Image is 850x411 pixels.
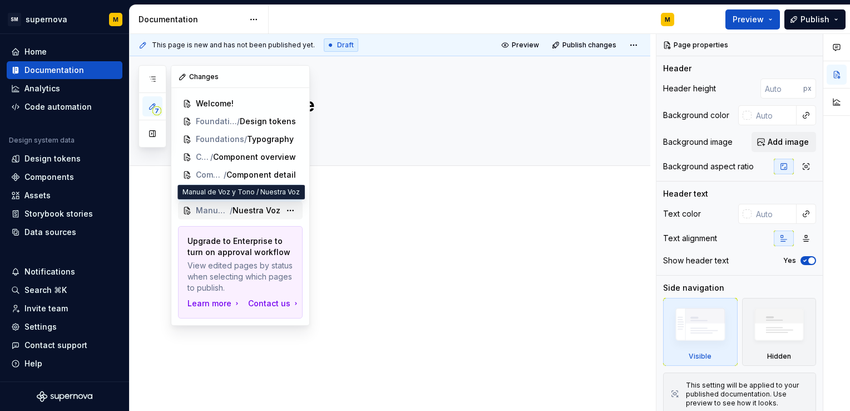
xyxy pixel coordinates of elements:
[663,136,733,148] div: Background image
[196,205,230,216] span: Manual de Voz y Tono
[663,298,738,366] div: Visible
[665,15,670,24] div: M
[7,318,122,336] a: Settings
[237,116,240,127] span: /
[7,300,122,317] a: Invite team
[663,208,701,219] div: Text color
[24,285,67,296] div: Search ⌘K
[248,298,300,309] a: Contact us
[178,166,303,184] a: Components/Component detail
[548,37,621,53] button: Publish changes
[512,41,539,50] span: Preview
[663,255,729,266] div: Show header text
[7,205,122,223] a: Storybook stories
[752,204,797,224] input: Auto
[213,151,296,163] span: Component overview
[233,205,280,216] span: Nuestra Voz
[733,14,764,25] span: Preview
[196,151,210,163] span: Components
[187,236,293,258] p: Upgrade to Enterprise to turn on approval workflow
[24,83,60,94] div: Analytics
[7,43,122,61] a: Home
[196,169,224,180] span: Components
[337,41,354,50] span: Draft
[562,41,616,50] span: Publish changes
[24,227,76,238] div: Data sources
[37,391,92,402] svg: Supernova Logo
[663,233,717,244] div: Text alignment
[7,355,122,373] button: Help
[240,116,296,127] span: Design tokens
[178,202,303,219] a: Manual de Voz y Tono/Nuestra Voz
[7,336,122,354] button: Contact support
[7,281,122,299] button: Search ⌘K
[7,150,122,168] a: Design tokens
[230,205,233,216] span: /
[663,110,729,121] div: Background color
[26,14,67,25] div: supernova
[24,321,57,332] div: Settings
[7,80,122,97] a: Analytics
[24,190,51,201] div: Assets
[24,46,47,57] div: Home
[178,112,303,130] a: Foundations/Design tokens
[663,161,754,172] div: Background aspect ratio
[663,83,716,94] div: Header height
[767,352,791,361] div: Hidden
[171,66,309,88] div: Changes
[196,116,237,127] span: Foundations
[196,134,244,145] span: Foundations
[178,184,303,202] a: Manual de Voz y Tono/Untitled page
[24,303,68,314] div: Invite team
[7,187,122,204] a: Assets
[178,148,303,166] a: Components/Component overview
[9,136,75,145] div: Design system data
[7,98,122,116] a: Code automation
[800,14,829,25] span: Publish
[8,13,21,26] div: SM
[210,151,213,163] span: /
[663,282,724,293] div: Side navigation
[247,134,294,145] span: Typography
[7,61,122,79] a: Documentation
[187,260,293,293] p: View edited pages by status when selecting which pages to publish.
[226,169,296,180] span: Component detail
[742,298,817,366] div: Hidden
[139,14,244,25] div: Documentation
[152,106,161,115] span: 7
[113,15,118,24] div: M
[199,92,604,119] textarea: Untitled page
[768,136,809,148] span: Add image
[24,266,75,277] div: Notifications
[689,352,711,361] div: Visible
[752,132,816,152] button: Add image
[663,63,691,74] div: Header
[24,208,93,219] div: Storybook stories
[152,41,315,50] span: This page is new and has not been published yet.
[686,381,809,408] div: This setting will be applied to your published documentation. Use preview to see how it looks.
[187,298,241,309] a: Learn more
[760,79,803,99] input: Auto
[24,153,81,164] div: Design tokens
[178,130,303,148] a: Foundations/Typography
[244,134,247,145] span: /
[784,9,846,30] button: Publish
[803,84,812,93] p: px
[498,37,544,53] button: Preview
[177,185,305,199] div: Manual de Voz y Tono / Nuestra Voz
[663,188,708,199] div: Header text
[24,358,42,369] div: Help
[725,9,780,30] button: Preview
[24,172,74,183] div: Components
[24,65,84,76] div: Documentation
[24,340,87,351] div: Contact support
[2,7,127,31] button: SMsupernovaM
[196,98,234,109] span: Welcome!
[224,169,226,180] span: /
[783,256,796,265] label: Yes
[7,168,122,186] a: Components
[752,105,797,125] input: Auto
